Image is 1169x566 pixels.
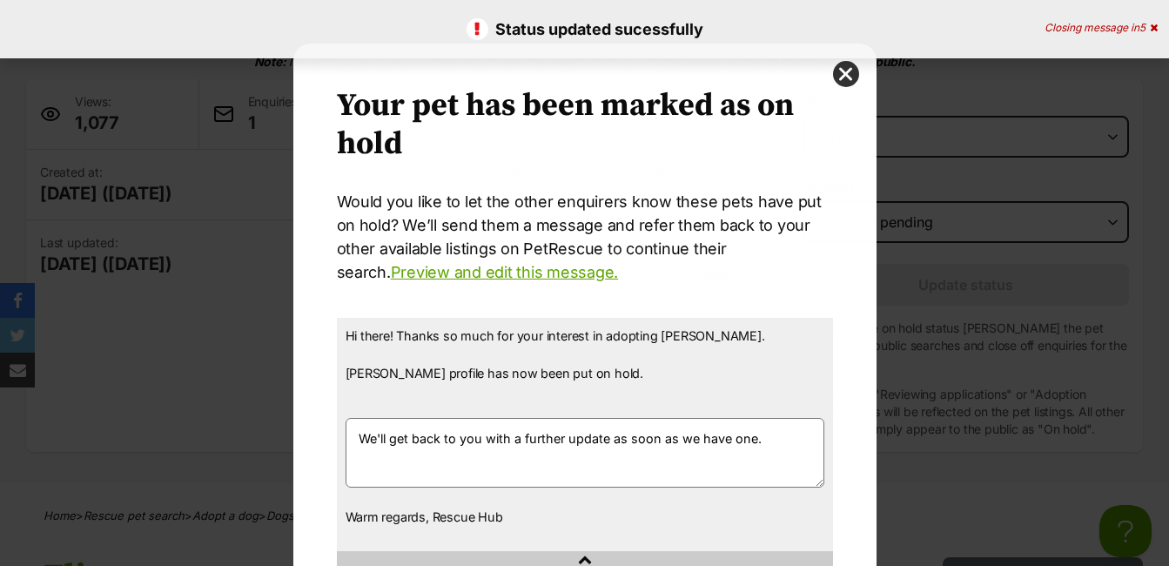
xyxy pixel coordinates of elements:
[1139,21,1145,34] span: 5
[1045,22,1158,34] div: Closing message in
[346,418,824,488] textarea: We'll get back to you with a further update as soon as we have one.
[391,263,618,281] a: Preview and edit this message.
[17,17,1152,41] p: Status updated sucessfully
[346,327,824,401] p: Hi there! Thanks so much for your interest in adopting [PERSON_NAME]. [PERSON_NAME] profile has n...
[337,190,833,284] p: Would you like to let the other enquirers know these pets have put on hold? We’ll send them a mes...
[833,61,859,87] button: close
[346,508,824,527] p: Warm regards, Rescue Hub
[337,87,833,164] h2: Your pet has been marked as on hold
